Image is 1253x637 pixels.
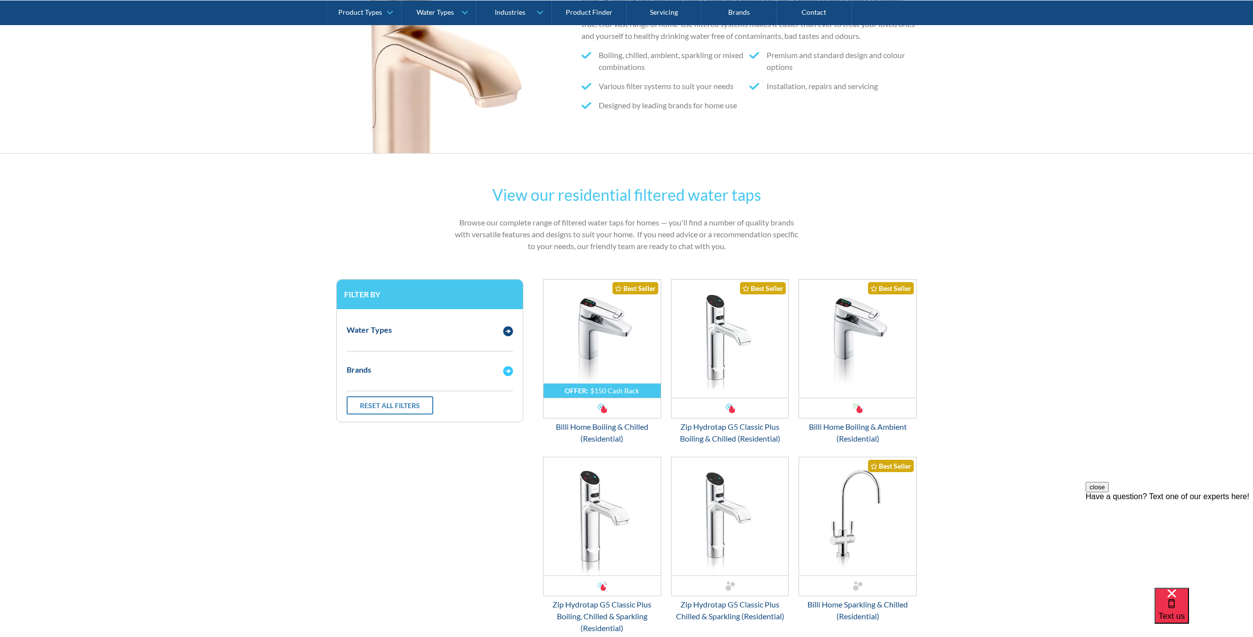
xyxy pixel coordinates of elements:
[1086,482,1253,600] iframe: podium webchat widget prompt
[543,279,661,445] a: OFFER:$150 Cash BackBilli Home Boiling & Chilled (Residential)Best SellerBilli Home Boiling & Chi...
[671,457,789,622] a: Zip Hydrotap G5 Classic Plus Chilled & Sparkling (Residential)Zip Hydrotap G5 Classic Plus Chille...
[581,49,749,73] li: Boiling, chilled, ambient, sparkling or mixed combinations
[749,80,917,92] li: Installation, repairs and servicing
[581,99,749,111] li: Designed by leading brands for home use
[799,599,917,622] div: Billi Home Sparkling & Chilled (Residential)
[347,364,371,376] div: Brands
[672,280,789,398] img: Zip Hydrotap G5 Classic Plus Boiling & Chilled (Residential)
[581,80,749,92] li: Various filter systems to suit your needs
[417,8,454,16] div: Water Types
[1155,588,1253,637] iframe: podium webchat widget bubble
[671,599,789,622] div: Zip Hydrotap G5 Classic Plus Chilled & Sparkling (Residential)
[565,386,588,395] div: OFFER:
[590,386,639,395] div: $150 Cash Back
[544,457,661,575] img: Zip Hydrotap G5 Classic Plus Boiling, Chilled & Sparkling (Residential)
[492,183,761,207] h2: View our residential filtered water taps
[868,460,914,472] div: Best Seller
[544,280,661,398] img: Billi Home Boiling & Chilled (Residential)
[749,49,917,73] li: Premium and standard design and colour options
[672,457,789,575] img: Zip Hydrotap G5 Classic Plus Chilled & Sparkling (Residential)
[347,396,433,414] a: Reset all filters
[799,279,917,445] a: Billi Home Boiling & Ambient (Residential)Best SellerBilli Home Boiling & Ambient (Residential)
[543,421,661,445] div: Billi Home Boiling & Chilled (Residential)
[799,457,917,622] a: Billi Home Sparkling & Chilled (Residential)Best SellerBilli Home Sparkling & Chilled (Residential)
[868,282,914,294] div: Best Seller
[671,421,789,445] div: Zip Hydrotap G5 Classic Plus Boiling & Chilled (Residential)
[543,457,661,634] a: Zip Hydrotap G5 Classic Plus Boiling, Chilled & Sparkling (Residential)Zip Hydrotap G5 Classic Pl...
[338,8,382,16] div: Product Types
[495,8,525,16] div: Industries
[671,279,789,445] a: Zip Hydrotap G5 Classic Plus Boiling & Chilled (Residential)Best SellerZip Hydrotap G5 Classic Pl...
[612,282,658,294] div: Best Seller
[799,280,916,398] img: Billi Home Boiling & Ambient (Residential)
[799,421,917,445] div: Billi Home Boiling & Ambient (Residential)
[344,289,515,299] h3: Filter by
[740,282,786,294] div: Best Seller
[347,324,392,336] div: Water Types
[452,217,801,252] p: Browse our complete range of filtered water taps for homes — you'll find a number of quality bran...
[799,457,916,575] img: Billi Home Sparkling & Chilled (Residential)
[543,599,661,634] div: Zip Hydrotap G5 Classic Plus Boiling, Chilled & Sparkling (Residential)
